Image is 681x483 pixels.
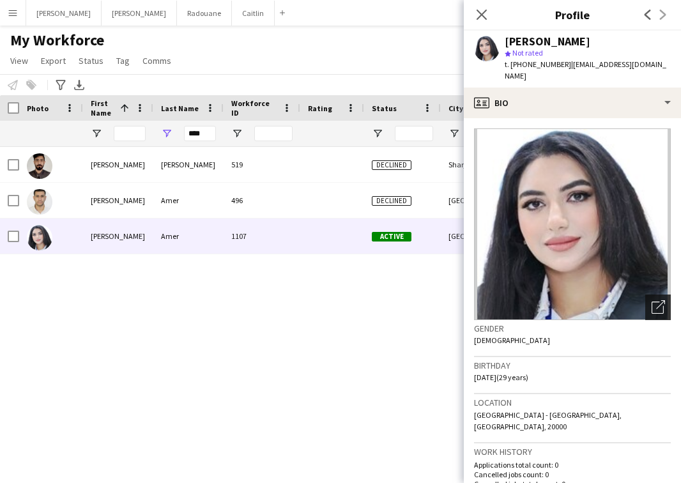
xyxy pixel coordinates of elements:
[372,196,411,206] span: Declined
[41,55,66,66] span: Export
[254,126,293,141] input: Workforce ID Filter Input
[142,55,171,66] span: Comms
[474,410,622,431] span: [GEOGRAPHIC_DATA] - [GEOGRAPHIC_DATA], [GEOGRAPHIC_DATA], 20000
[161,128,172,139] button: Open Filter Menu
[27,225,52,250] img: Nora Amer
[161,103,199,113] span: Last Name
[83,147,153,182] div: [PERSON_NAME]
[448,128,460,139] button: Open Filter Menu
[83,218,153,254] div: [PERSON_NAME]
[153,218,224,254] div: Amer
[10,31,104,50] span: My Workforce
[116,55,130,66] span: Tag
[464,6,681,23] h3: Profile
[137,52,176,69] a: Comms
[474,360,671,371] h3: Birthday
[308,103,332,113] span: Rating
[231,128,243,139] button: Open Filter Menu
[27,103,49,113] span: Photo
[26,1,102,26] button: [PERSON_NAME]
[474,446,671,457] h3: Work history
[36,52,71,69] a: Export
[224,183,300,218] div: 496
[441,183,517,218] div: [GEOGRAPHIC_DATA]
[474,397,671,408] h3: Location
[102,1,177,26] button: [PERSON_NAME]
[114,126,146,141] input: First Name Filter Input
[91,98,115,118] span: First Name
[231,98,277,118] span: Workforce ID
[111,52,135,69] a: Tag
[73,52,109,69] a: Status
[474,323,671,334] h3: Gender
[372,160,411,170] span: Declined
[474,335,550,345] span: [DEMOGRAPHIC_DATA]
[79,55,103,66] span: Status
[91,128,102,139] button: Open Filter Menu
[464,88,681,118] div: Bio
[505,59,571,69] span: t. [PHONE_NUMBER]
[72,77,87,93] app-action-btn: Export XLSX
[474,128,671,320] img: Crew avatar or photo
[474,460,671,470] p: Applications total count: 0
[184,126,216,141] input: Last Name Filter Input
[153,183,224,218] div: Amer
[53,77,68,93] app-action-btn: Advanced filters
[153,147,224,182] div: [PERSON_NAME]
[372,103,397,113] span: Status
[645,295,671,320] div: Open photos pop-in
[441,147,517,182] div: Sharjah
[505,59,666,80] span: | [EMAIL_ADDRESS][DOMAIN_NAME]
[232,1,275,26] button: Caitlin
[224,147,300,182] div: 519
[512,48,543,57] span: Not rated
[177,1,232,26] button: Radouane
[27,189,52,215] img: Ahmed Amer
[448,103,463,113] span: City
[505,36,590,47] div: [PERSON_NAME]
[474,372,528,382] span: [DATE] (29 years)
[372,232,411,241] span: Active
[474,470,671,479] p: Cancelled jobs count: 0
[27,153,52,179] img: Ahmad Samer
[5,52,33,69] a: View
[372,128,383,139] button: Open Filter Menu
[441,218,517,254] div: [GEOGRAPHIC_DATA]
[83,183,153,218] div: [PERSON_NAME]
[395,126,433,141] input: Status Filter Input
[10,55,28,66] span: View
[224,218,300,254] div: 1107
